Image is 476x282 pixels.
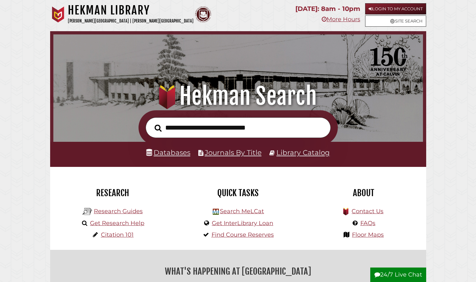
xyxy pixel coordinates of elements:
img: Calvin Theological Seminary [195,6,211,23]
a: Search MeLCat [220,208,264,215]
a: Journals By Title [205,148,262,157]
a: Floor Maps [352,231,384,238]
h2: About [306,187,421,198]
a: Citation 101 [101,231,134,238]
a: Databases [146,148,190,157]
a: FAQs [360,220,375,227]
h1: Hekman Library [68,3,193,17]
img: Calvin University [50,6,66,23]
i: Search [155,124,162,132]
a: Get Research Help [90,220,144,227]
h1: Hekman Search [60,82,416,110]
h2: Research [55,187,171,198]
a: Research Guides [94,208,143,215]
p: [PERSON_NAME][GEOGRAPHIC_DATA] | [PERSON_NAME][GEOGRAPHIC_DATA] [68,17,193,25]
a: Login to My Account [365,3,426,14]
p: [DATE]: 8am - 10pm [295,3,360,14]
a: Get InterLibrary Loan [212,220,273,227]
a: Site Search [365,15,426,27]
h2: Quick Tasks [180,187,296,198]
h2: What's Happening at [GEOGRAPHIC_DATA] [55,264,421,279]
a: Contact Us [352,208,383,215]
a: More Hours [322,16,360,23]
button: Search [151,123,165,133]
img: Hekman Library Logo [83,207,92,216]
a: Library Catalog [276,148,330,157]
a: Find Course Reserves [211,231,274,238]
img: Hekman Library Logo [213,209,219,215]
